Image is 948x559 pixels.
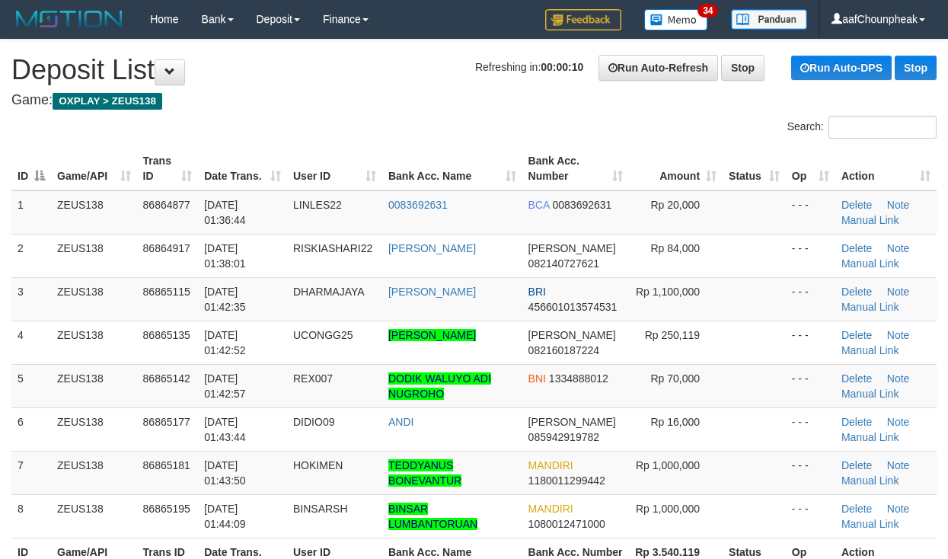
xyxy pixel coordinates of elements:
span: Rp 250,119 [645,329,700,341]
th: Amount: activate to sort column ascending [629,147,723,190]
a: Manual Link [841,388,899,400]
td: ZEUS138 [51,451,137,494]
span: 86865135 [143,329,190,341]
a: Note [887,329,910,341]
label: Search: [787,116,937,139]
span: 86864917 [143,242,190,254]
a: 0083692631 [388,199,448,211]
span: 86865195 [143,503,190,515]
span: RISKIASHARI22 [293,242,372,254]
span: Rp 1,000,000 [636,503,700,515]
span: [DATE] 01:42:35 [204,286,246,313]
td: ZEUS138 [51,190,137,235]
a: ANDI [388,416,413,428]
span: 86865142 [143,372,190,385]
a: Manual Link [841,301,899,313]
a: Note [887,416,910,428]
span: BCA [528,199,550,211]
span: Rp 16,000 [650,416,700,428]
a: Manual Link [841,344,899,356]
td: 4 [11,321,51,364]
span: Rp 20,000 [650,199,700,211]
a: Run Auto-DPS [791,56,892,80]
span: 86865177 [143,416,190,428]
td: 3 [11,277,51,321]
a: Note [887,286,910,298]
td: 1 [11,190,51,235]
span: Rp 1,000,000 [636,459,700,471]
td: - - - [786,407,835,451]
td: ZEUS138 [51,277,137,321]
span: Copy 082140727621 to clipboard [528,257,599,270]
td: - - - [786,190,835,235]
a: Stop [895,56,937,80]
a: Note [887,199,910,211]
span: [DATE] 01:43:50 [204,459,246,487]
span: OXPLAY > ZEUS138 [53,93,162,110]
a: [PERSON_NAME] [388,329,476,341]
span: Copy 1334888012 to clipboard [549,372,608,385]
td: ZEUS138 [51,494,137,538]
span: Rp 1,100,000 [636,286,700,298]
th: ID: activate to sort column descending [11,147,51,190]
a: DODIK WALUYO ADI NUGROHO [388,372,491,400]
th: Op: activate to sort column ascending [786,147,835,190]
td: - - - [786,364,835,407]
span: Copy 085942919782 to clipboard [528,431,599,443]
img: panduan.png [731,9,807,30]
a: Delete [841,459,872,471]
td: - - - [786,494,835,538]
span: REX007 [293,372,333,385]
a: Manual Link [841,257,899,270]
span: [PERSON_NAME] [528,242,616,254]
td: - - - [786,277,835,321]
span: [DATE] 01:43:44 [204,416,246,443]
span: BINSARSH [293,503,348,515]
td: 5 [11,364,51,407]
img: Feedback.jpg [545,9,621,30]
span: [DATE] 01:36:44 [204,199,246,226]
a: Manual Link [841,474,899,487]
a: Manual Link [841,518,899,530]
a: Note [887,503,910,515]
a: Manual Link [841,214,899,226]
td: 2 [11,234,51,277]
span: Refreshing in: [475,61,583,73]
th: Game/API: activate to sort column ascending [51,147,137,190]
a: BINSAR LUMBANTORUAN [388,503,477,530]
th: Status: activate to sort column ascending [723,147,786,190]
span: MANDIRI [528,459,573,471]
input: Search: [828,116,937,139]
strong: 00:00:10 [541,61,583,73]
span: [PERSON_NAME] [528,329,616,341]
th: Date Trans.: activate to sort column ascending [198,147,287,190]
a: Manual Link [841,431,899,443]
span: UCONGG25 [293,329,353,341]
a: Delete [841,416,872,428]
a: Delete [841,242,872,254]
img: MOTION_logo.png [11,8,127,30]
a: Note [887,242,910,254]
td: 8 [11,494,51,538]
span: 86865181 [143,459,190,471]
td: ZEUS138 [51,321,137,364]
a: Delete [841,199,872,211]
span: BRI [528,286,546,298]
h1: Deposit List [11,55,937,85]
span: Copy 456601013574531 to clipboard [528,301,618,313]
span: 86864877 [143,199,190,211]
span: [DATE] 01:42:52 [204,329,246,356]
span: Rp 70,000 [650,372,700,385]
span: HOKIMEN [293,459,343,471]
span: Copy 0083692631 to clipboard [553,199,612,211]
span: BNI [528,372,546,385]
span: Copy 1080012471000 to clipboard [528,518,605,530]
h4: Game: [11,93,937,108]
a: TEDDYANUS BONEVANTUR [388,459,461,487]
td: 7 [11,451,51,494]
a: Note [887,459,910,471]
span: [PERSON_NAME] [528,416,616,428]
td: ZEUS138 [51,234,137,277]
td: - - - [786,451,835,494]
a: [PERSON_NAME] [388,242,476,254]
